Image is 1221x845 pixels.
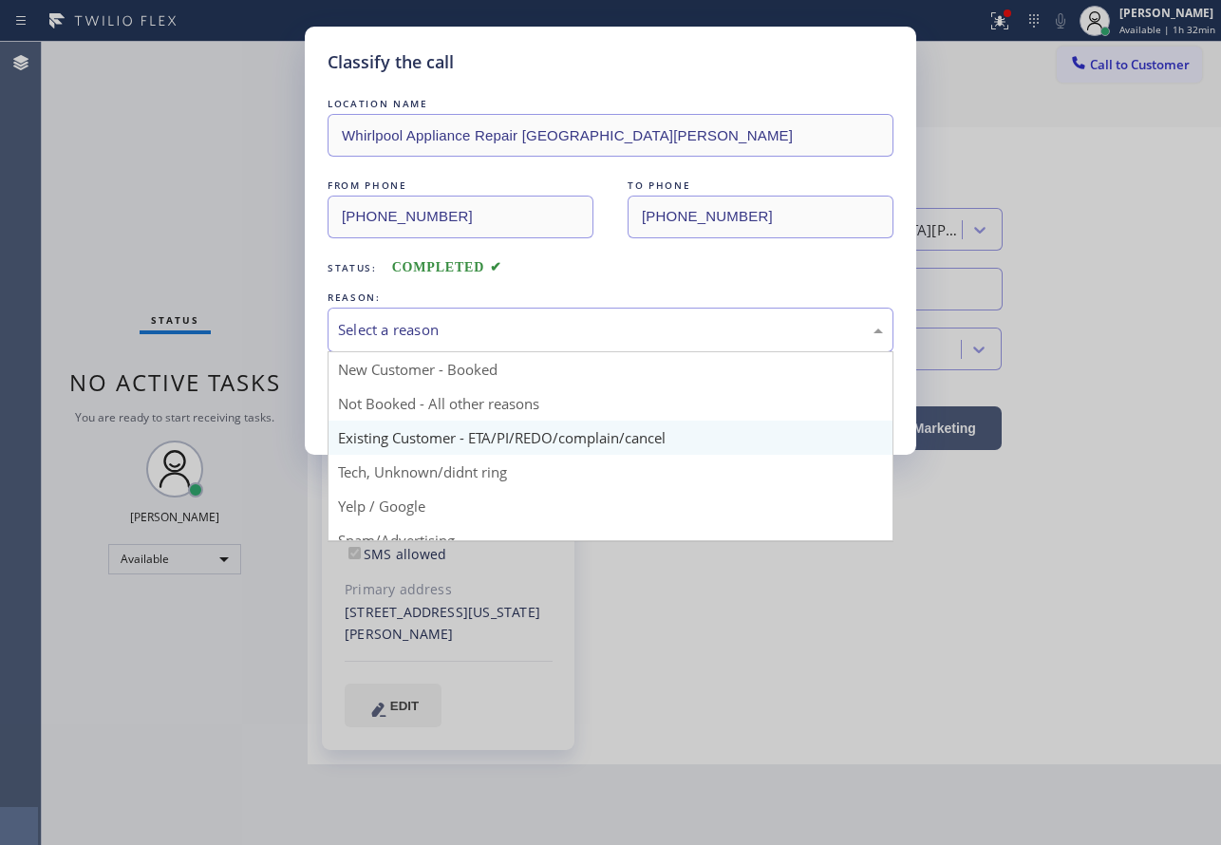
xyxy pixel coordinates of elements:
[329,352,892,386] div: New Customer - Booked
[328,261,377,274] span: Status:
[392,260,502,274] span: COMPLETED
[628,196,893,238] input: To phone
[328,176,593,196] div: FROM PHONE
[338,319,883,341] div: Select a reason
[328,196,593,238] input: From phone
[328,94,893,114] div: LOCATION NAME
[329,421,892,455] div: Existing Customer - ETA/PI/REDO/complain/cancel
[329,523,892,557] div: Spam/Advertising
[328,49,454,75] h5: Classify the call
[628,176,893,196] div: TO PHONE
[329,455,892,489] div: Tech, Unknown/didnt ring
[329,386,892,421] div: Not Booked - All other reasons
[328,288,893,308] div: REASON:
[329,489,892,523] div: Yelp / Google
